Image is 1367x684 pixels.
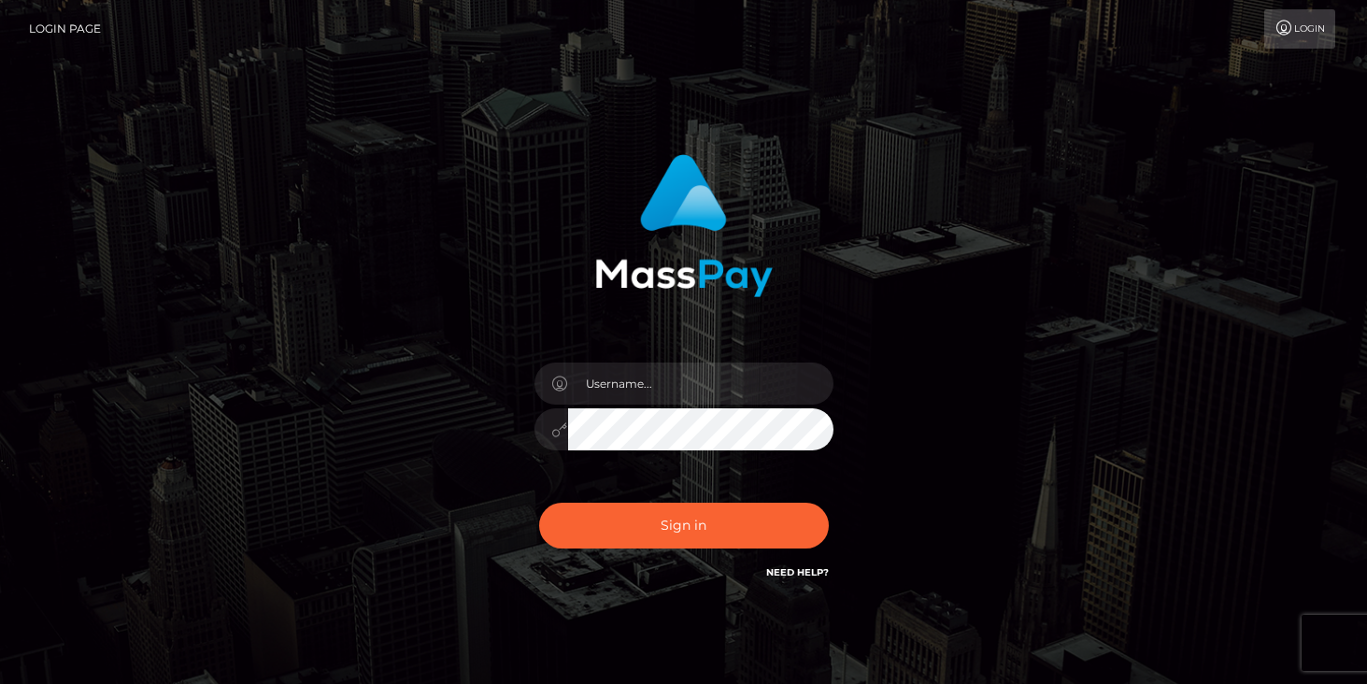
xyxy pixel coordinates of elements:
[539,503,829,549] button: Sign in
[1264,9,1335,49] a: Login
[29,9,101,49] a: Login Page
[595,154,773,297] img: MassPay Login
[568,363,833,405] input: Username...
[766,566,829,578] a: Need Help?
